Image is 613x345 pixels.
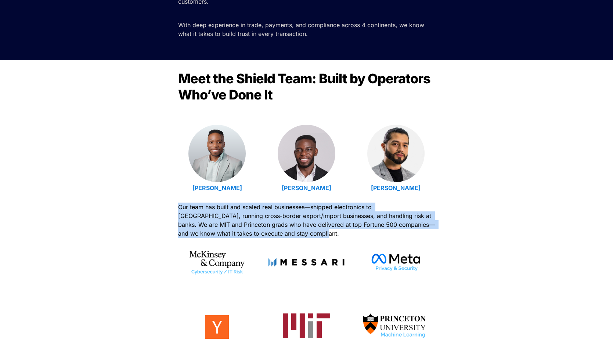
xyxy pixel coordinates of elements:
span: With deep experience in trade, payments, and compliance across 4 continents, we know what it take... [178,21,426,37]
span: Our team has built and scaled real businesses—shipped electronics to [GEOGRAPHIC_DATA], running c... [178,203,437,237]
a: [PERSON_NAME] [192,184,242,192]
a: [PERSON_NAME] [282,184,331,192]
a: [PERSON_NAME] [371,184,421,192]
span: Meet the Shield Team: Built by Operators Who’ve Done It [178,70,433,103]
